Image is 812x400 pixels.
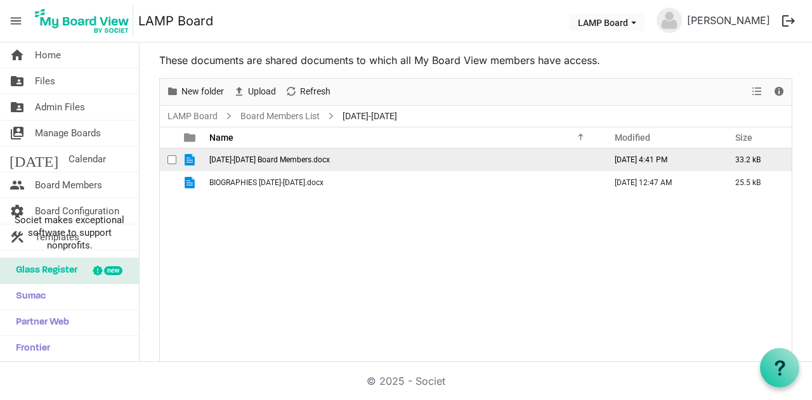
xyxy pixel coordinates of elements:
span: Home [35,42,61,68]
div: View [747,79,768,105]
span: Modified [615,132,650,143]
td: is template cell column header type [176,148,206,171]
span: Calendar [69,146,106,172]
td: 2024-2025 Board Members.docx is template cell column header Name [206,148,601,171]
td: checkbox [160,148,176,171]
td: BIOGRAPHIES 2024-2025.docx is template cell column header Name [206,171,601,194]
span: New folder [180,84,225,100]
div: new [104,266,122,275]
td: is template cell column header type [176,171,206,194]
span: Admin Files [35,94,85,120]
span: Size [735,132,752,143]
span: Sumac [10,284,46,309]
div: Upload [228,79,280,105]
span: [DATE]-[DATE] [340,108,400,124]
a: [PERSON_NAME] [682,8,775,33]
p: These documents are shared documents to which all My Board View members have access. [159,53,792,68]
span: Files [35,68,55,94]
button: logout [775,8,802,34]
button: New folder [164,84,226,100]
span: home [10,42,25,68]
span: Board Members [35,172,102,198]
img: no-profile-picture.svg [657,8,682,33]
span: Refresh [299,84,332,100]
span: Frontier [10,336,50,361]
span: [DATE] [10,146,58,172]
a: © 2025 - Societ [367,375,445,387]
span: Manage Boards [35,120,101,146]
a: LAMP Board [138,8,213,34]
span: Glass Register [10,258,77,283]
span: Societ makes exceptional software to support nonprofits. [6,214,133,252]
span: Name [209,132,233,143]
span: switch_account [10,120,25,146]
td: October 28, 2024 4:41 PM column header Modified [601,148,722,171]
td: 25.5 kB is template cell column header Size [722,171,792,194]
div: New folder [162,79,228,105]
span: Partner Web [10,310,69,335]
span: Upload [247,84,277,100]
button: Details [771,84,788,100]
div: Refresh [280,79,335,105]
a: Board Members List [238,108,322,124]
button: LAMP Board dropdownbutton [570,13,645,31]
span: Board Configuration [35,198,119,224]
button: View dropdownbutton [749,84,764,100]
span: folder_shared [10,68,25,94]
td: October 18, 2024 12:47 AM column header Modified [601,171,722,194]
img: My Board View Logo [31,5,133,37]
span: BIOGRAPHIES [DATE]-[DATE].docx [209,178,324,187]
td: checkbox [160,171,176,194]
span: menu [4,9,28,33]
span: people [10,172,25,198]
td: 33.2 kB is template cell column header Size [722,148,792,171]
span: folder_shared [10,94,25,120]
a: My Board View Logo [31,5,138,37]
div: Details [768,79,790,105]
span: settings [10,198,25,224]
button: Upload [231,84,278,100]
button: Refresh [283,84,333,100]
a: LAMP Board [165,108,220,124]
span: [DATE]-[DATE] Board Members.docx [209,155,330,164]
